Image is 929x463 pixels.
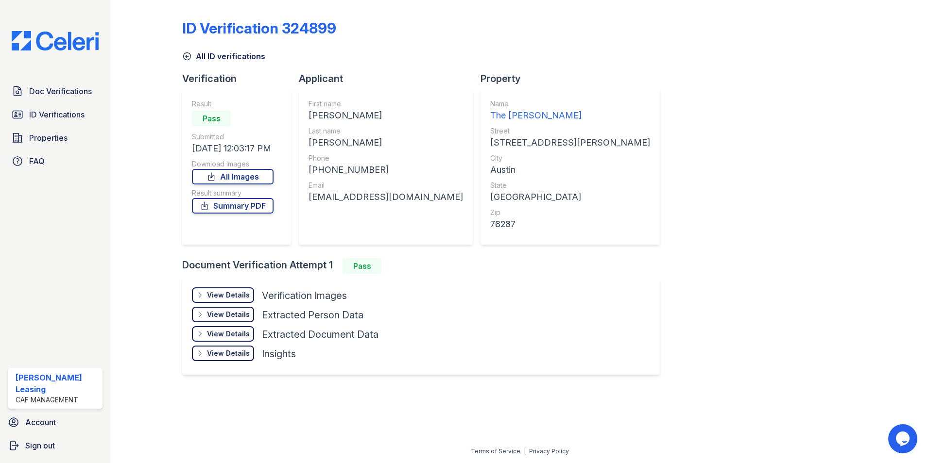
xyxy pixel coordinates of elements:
[192,159,274,169] div: Download Images
[25,416,56,428] span: Account
[29,155,45,167] span: FAQ
[490,217,650,231] div: 78287
[192,132,274,142] div: Submitted
[490,181,650,190] div: State
[309,163,463,177] div: [PHONE_NUMBER]
[182,258,668,274] div: Document Verification Attempt 1
[182,72,299,85] div: Verification
[29,132,68,144] span: Properties
[192,142,274,155] div: [DATE] 12:03:17 PM
[4,436,106,455] a: Sign out
[25,440,55,451] span: Sign out
[471,447,520,455] a: Terms of Service
[192,111,231,126] div: Pass
[490,99,650,122] a: Name The [PERSON_NAME]
[309,126,463,136] div: Last name
[4,413,106,432] a: Account
[309,190,463,204] div: [EMAIL_ADDRESS][DOMAIN_NAME]
[490,208,650,217] div: Zip
[490,99,650,109] div: Name
[299,72,481,85] div: Applicant
[490,190,650,204] div: [GEOGRAPHIC_DATA]
[481,72,668,85] div: Property
[16,372,99,395] div: [PERSON_NAME] Leasing
[29,109,85,120] span: ID Verifications
[490,109,650,122] div: The [PERSON_NAME]
[8,82,103,101] a: Doc Verifications
[309,109,463,122] div: [PERSON_NAME]
[192,198,274,214] a: Summary PDF
[29,85,92,97] span: Doc Verifications
[490,126,650,136] div: Street
[309,153,463,163] div: Phone
[182,19,336,37] div: ID Verification 324899
[207,310,250,319] div: View Details
[207,290,250,300] div: View Details
[8,128,103,148] a: Properties
[207,348,250,358] div: View Details
[262,347,296,361] div: Insights
[192,99,274,109] div: Result
[192,188,274,198] div: Result summary
[343,258,381,274] div: Pass
[309,99,463,109] div: First name
[16,395,99,405] div: CAF Management
[8,151,103,171] a: FAQ
[207,329,250,339] div: View Details
[524,447,526,455] div: |
[262,308,363,322] div: Extracted Person Data
[309,181,463,190] div: Email
[4,31,106,50] img: CE_Logo_Blue-a8612792a0a2168367f1c8372b55b34899dd931a85d93a1a3d3e32e68fde9ad4.png
[192,169,274,184] a: All Images
[529,447,569,455] a: Privacy Policy
[8,105,103,124] a: ID Verifications
[262,328,378,341] div: Extracted Document Data
[490,136,650,149] div: [STREET_ADDRESS][PERSON_NAME]
[888,424,919,453] iframe: chat widget
[490,163,650,177] div: Austin
[490,153,650,163] div: City
[309,136,463,149] div: [PERSON_NAME]
[262,289,347,302] div: Verification Images
[182,50,265,62] a: All ID verifications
